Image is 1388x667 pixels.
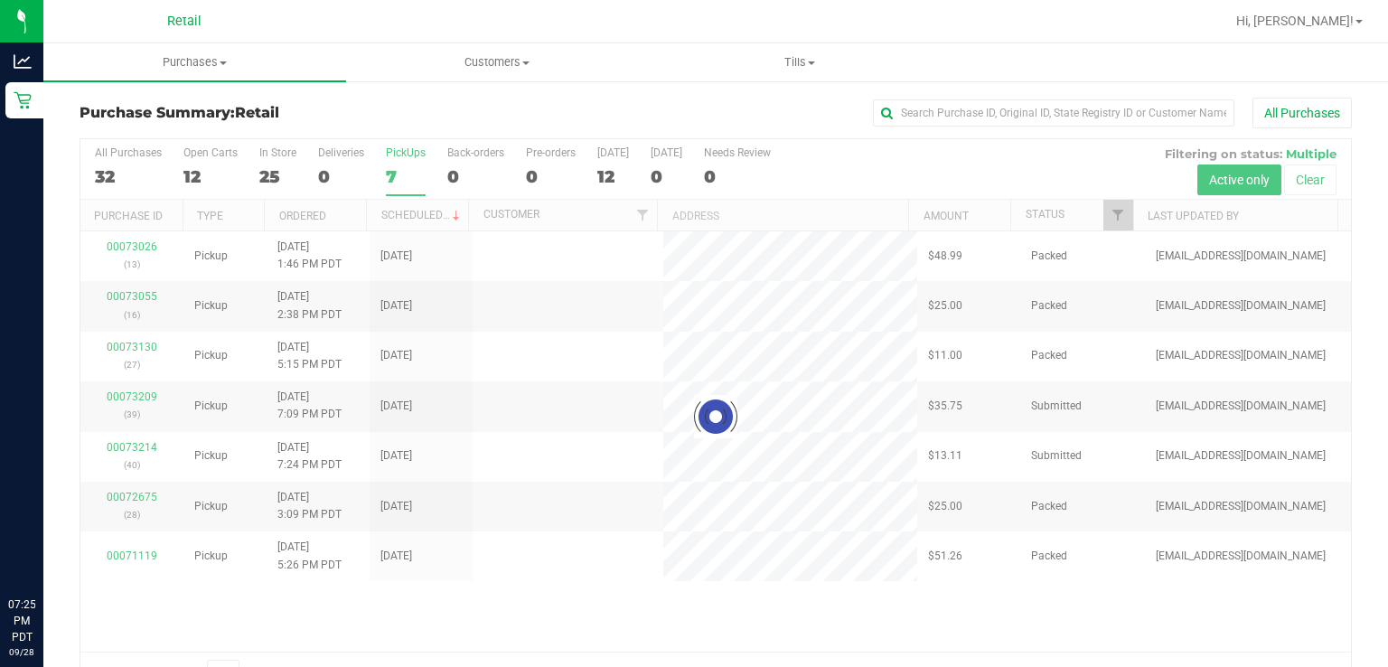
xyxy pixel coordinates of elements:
[43,54,346,70] span: Purchases
[8,645,35,659] p: 09/28
[18,522,72,577] iframe: Resource center
[1252,98,1352,128] button: All Purchases
[8,597,35,645] p: 07:25 PM PDT
[1236,14,1354,28] span: Hi, [PERSON_NAME]!
[14,91,32,109] inline-svg: Retail
[346,43,649,81] a: Customers
[43,43,346,81] a: Purchases
[649,43,952,81] a: Tills
[873,99,1234,127] input: Search Purchase ID, Original ID, State Registry ID or Customer Name...
[14,52,32,70] inline-svg: Analytics
[235,104,279,121] span: Retail
[650,54,951,70] span: Tills
[347,54,648,70] span: Customers
[80,105,503,121] h3: Purchase Summary:
[167,14,202,29] span: Retail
